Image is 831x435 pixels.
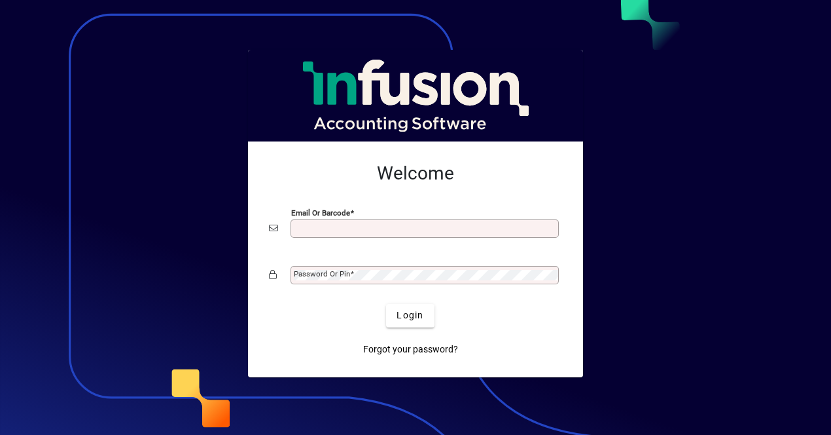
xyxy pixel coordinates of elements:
[291,208,350,217] mat-label: Email or Barcode
[397,309,423,322] span: Login
[269,162,562,185] h2: Welcome
[386,304,434,328] button: Login
[294,269,350,278] mat-label: Password or Pin
[363,343,458,356] span: Forgot your password?
[358,338,463,362] a: Forgot your password?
